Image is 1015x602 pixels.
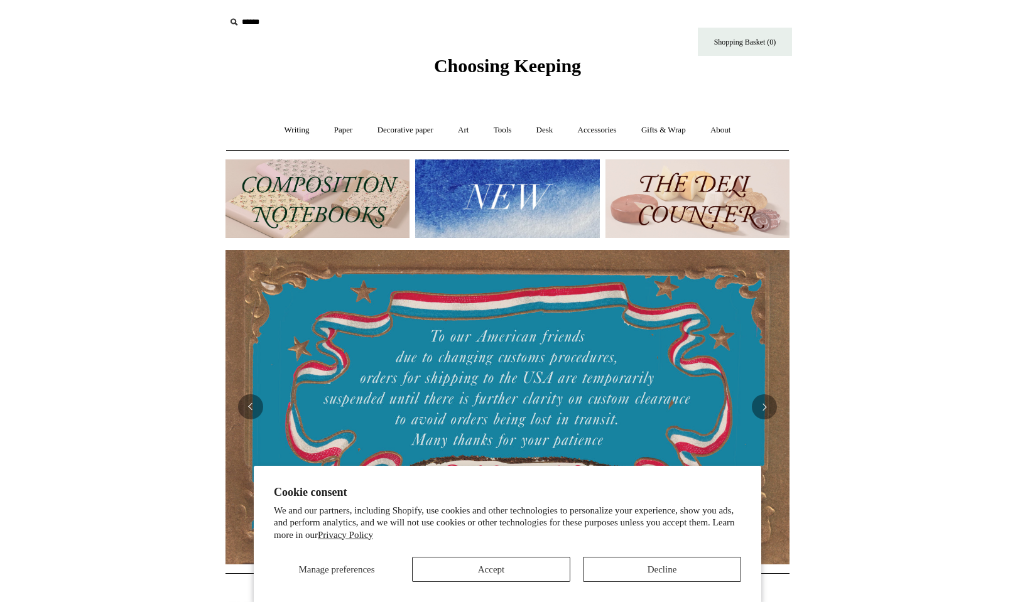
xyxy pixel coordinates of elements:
[274,486,741,499] h2: Cookie consent
[225,159,410,238] img: 202302 Composition ledgers.jpg__PID:69722ee6-fa44-49dd-a067-31375e5d54ec
[630,114,697,147] a: Gifts & Wrap
[434,65,581,74] a: Choosing Keeping
[274,505,741,542] p: We and our partners, including Shopify, use cookies and other technologies to personalize your ex...
[525,114,565,147] a: Desk
[238,394,263,419] button: Previous
[447,114,480,147] a: Art
[274,557,399,582] button: Manage preferences
[434,55,581,76] span: Choosing Keeping
[225,250,790,564] img: USA PSA .jpg__PID:33428022-6587-48b7-8b57-d7eefc91f15a
[273,114,321,147] a: Writing
[752,394,777,419] button: Next
[567,114,628,147] a: Accessories
[699,114,742,147] a: About
[412,557,570,582] button: Accept
[583,557,741,582] button: Decline
[323,114,364,147] a: Paper
[298,564,374,574] span: Manage preferences
[415,159,599,238] img: New.jpg__PID:f73bdf93-380a-4a35-bcfe-7823039498e1
[366,114,445,147] a: Decorative paper
[318,530,373,540] a: Privacy Policy
[482,114,523,147] a: Tools
[605,159,790,238] img: The Deli Counter
[698,28,792,56] a: Shopping Basket (0)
